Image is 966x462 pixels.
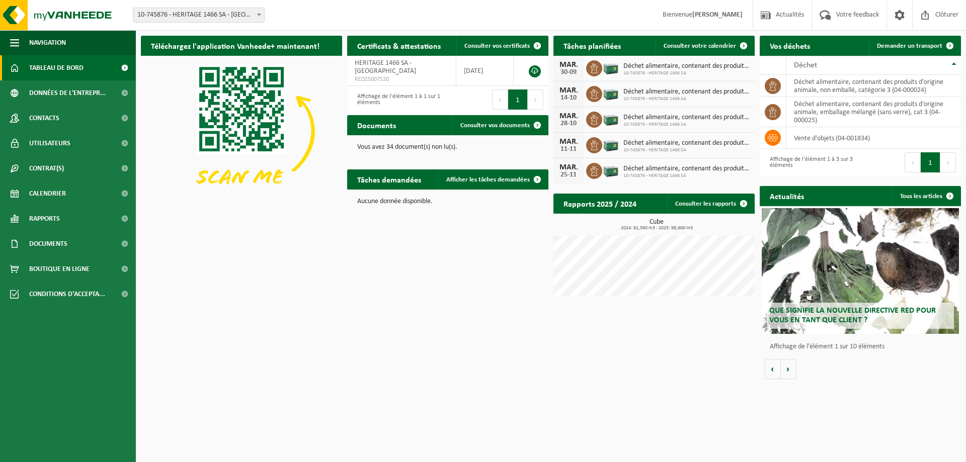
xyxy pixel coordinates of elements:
div: 14-10 [558,95,579,102]
button: 1 [508,89,528,110]
div: 11-11 [558,146,579,153]
button: Volgende [781,359,796,379]
div: Affichage de l'élément 1 à 1 sur 1 éléments [352,88,443,111]
span: Demander un transport [877,43,942,49]
a: Consulter vos documents [452,115,547,135]
span: Consulter vos certificats [464,43,530,49]
span: Calendrier [29,181,66,206]
strong: [PERSON_NAME] [692,11,743,19]
div: Affichage de l'élément 1 à 3 sur 3 éléments [765,151,855,173]
h2: Documents [347,115,406,135]
span: Consulter votre calendrier [664,43,736,49]
span: Tableau de bord [29,55,84,80]
a: Afficher les tâches demandées [438,169,547,190]
img: PB-LB-0680-HPE-GN-01 [602,59,619,76]
span: Déchet alimentaire, contenant des produits d'origine animale, emballage mélangé ... [623,114,750,122]
span: Données de l'entrepr... [29,80,106,106]
button: Next [528,89,543,110]
button: Vorige [765,359,781,379]
h2: Certificats & attestations [347,36,451,55]
span: HERITAGE 1466 SA - [GEOGRAPHIC_DATA] [355,59,416,75]
td: déchet alimentaire, contenant des produits d'origine animale, non emballé, catégorie 3 (04-000024) [786,75,961,97]
span: Déchet alimentaire, contenant des produits d'origine animale, emballage mélangé ... [623,139,750,147]
h2: Tâches planifiées [553,36,631,55]
div: MAR. [558,61,579,69]
div: 28-10 [558,120,579,127]
span: Afficher les tâches demandées [446,176,530,183]
h3: Cube [558,219,755,231]
img: PB-LB-0680-HPE-GN-01 [602,136,619,153]
span: Déchet [794,61,817,69]
span: 10-745876 - HERITAGE 1466 SA [623,173,750,179]
div: MAR. [558,86,579,95]
a: Consulter vos certificats [456,36,547,56]
button: 1 [921,152,940,172]
td: déchet alimentaire, contenant des produits d'origine animale, emballage mélangé (sans verre), cat... [786,97,961,127]
img: PB-LB-0680-HPE-GN-01 [602,161,619,178]
span: 10-745876 - HERITAGE 1466 SA [623,147,750,153]
h2: Rapports 2025 / 2024 [553,194,647,213]
a: Tous les articles [892,186,960,206]
span: 10-745876 - HERITAGE 1466 SA [623,96,750,102]
iframe: chat widget [5,440,168,462]
span: Boutique en ligne [29,256,90,282]
div: MAR. [558,112,579,120]
img: PB-LB-0680-HPE-GN-01 [602,84,619,102]
span: 10-745876 - HERITAGE 1466 SA [623,122,750,128]
button: Next [940,152,956,172]
img: PB-LB-0680-HPE-GN-01 [602,110,619,127]
div: 25-11 [558,171,579,178]
span: 10-745876 - HERITAGE 1466 SA [623,70,750,76]
div: MAR. [558,163,579,171]
td: [DATE] [456,56,513,86]
a: Demander un transport [869,36,960,56]
span: Conditions d'accepta... [29,282,105,307]
span: 10-745876 - HERITAGE 1466 SA - HERVE [133,8,265,23]
h2: Vos déchets [760,36,820,55]
p: Aucune donnée disponible. [357,198,538,205]
span: Déchet alimentaire, contenant des produits d'origine animale, emballage mélangé ... [623,165,750,173]
button: Previous [492,89,508,110]
span: 2024: 62,560 m3 - 2025: 98,600 m3 [558,226,755,231]
span: Déchet alimentaire, contenant des produits d'origine animale, emballage mélangé ... [623,88,750,96]
span: Consulter vos documents [460,122,530,129]
a: Consulter les rapports [667,194,754,214]
span: Déchet alimentaire, contenant des produits d'origine animale, emballage mélangé ... [623,62,750,70]
span: 10-745876 - HERITAGE 1466 SA - HERVE [133,8,264,22]
div: 30-09 [558,69,579,76]
span: Rapports [29,206,60,231]
span: Contrat(s) [29,156,64,181]
p: Vous avez 34 document(s) non lu(s). [357,144,538,151]
div: MAR. [558,138,579,146]
button: Previous [905,152,921,172]
td: vente d'objets (04-001834) [786,127,961,149]
span: RED25007520 [355,75,448,83]
a: Que signifie la nouvelle directive RED pour vous en tant que client ? [762,208,959,334]
h2: Téléchargez l'application Vanheede+ maintenant! [141,36,330,55]
span: Navigation [29,30,66,55]
span: Documents [29,231,67,256]
p: Affichage de l'élément 1 sur 10 éléments [770,343,956,350]
span: Contacts [29,106,59,131]
img: Download de VHEPlus App [141,56,342,207]
h2: Actualités [760,186,814,206]
span: Que signifie la nouvelle directive RED pour vous en tant que client ? [769,307,936,324]
h2: Tâches demandées [347,169,431,189]
span: Utilisateurs [29,131,70,156]
a: Consulter votre calendrier [656,36,754,56]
